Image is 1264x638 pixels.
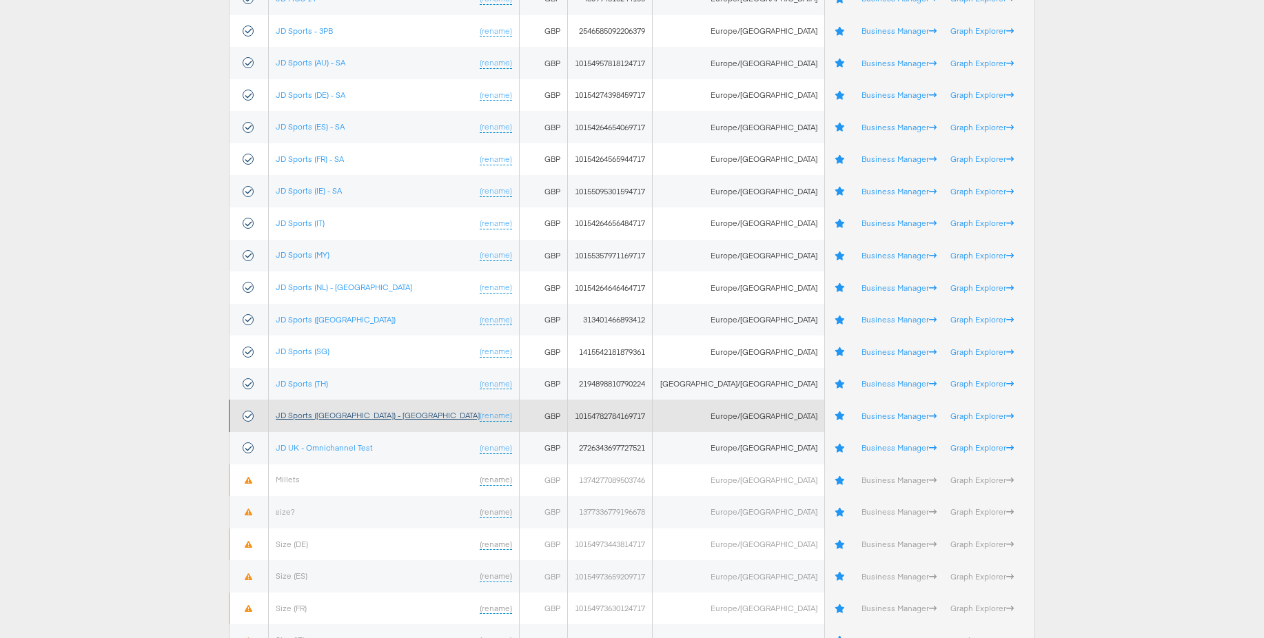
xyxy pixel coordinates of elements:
a: (rename) [480,474,512,486]
td: Europe/[GEOGRAPHIC_DATA] [653,207,824,240]
td: GBP [520,47,568,79]
td: 1374277089503746 [568,464,653,497]
a: JD UK - Omnichannel Test [276,442,373,453]
td: Europe/[GEOGRAPHIC_DATA] [653,143,824,176]
td: Europe/[GEOGRAPHIC_DATA] [653,464,824,497]
a: (rename) [480,346,512,358]
a: Business Manager [862,122,937,132]
a: JD Sports ([GEOGRAPHIC_DATA]) - [GEOGRAPHIC_DATA] [276,410,480,420]
a: JD Sports (ES) - SA [276,121,345,132]
a: (rename) [480,314,512,326]
a: Business Manager [862,314,937,325]
td: 1415542181879361 [568,336,653,368]
td: GBP [520,528,568,561]
td: 2194898810790224 [568,368,653,400]
a: (rename) [480,282,512,294]
td: Europe/[GEOGRAPHIC_DATA] [653,271,824,304]
a: JD Sports (FR) - SA [276,154,344,164]
a: (rename) [480,539,512,550]
a: Business Manager [862,411,937,421]
a: Business Manager [862,90,937,100]
td: Europe/[GEOGRAPHIC_DATA] [653,15,824,48]
a: (rename) [480,570,512,582]
td: 10154973659209717 [568,560,653,593]
a: JD Sports (DE) - SA [276,90,345,100]
a: Graph Explorer [950,282,1014,293]
a: JD Sports (IT) [276,218,325,228]
a: (rename) [480,121,512,133]
td: Europe/[GEOGRAPHIC_DATA] [653,400,824,432]
td: GBP [520,400,568,432]
td: GBP [520,111,568,143]
a: (rename) [480,57,512,69]
a: Business Manager [862,218,937,228]
a: Business Manager [862,347,937,357]
a: Graph Explorer [950,122,1014,132]
td: 10155095301594717 [568,175,653,207]
a: Graph Explorer [950,58,1014,68]
a: JD Sports (SG) [276,346,329,356]
td: GBP [520,271,568,304]
td: GBP [520,207,568,240]
a: JD Sports (AU) - SA [276,57,345,68]
a: (rename) [480,378,512,390]
td: GBP [520,143,568,176]
td: Europe/[GEOGRAPHIC_DATA] [653,528,824,561]
td: GBP [520,304,568,336]
td: Europe/[GEOGRAPHIC_DATA] [653,304,824,336]
a: Graph Explorer [950,25,1014,36]
td: GBP [520,432,568,464]
td: Europe/[GEOGRAPHIC_DATA] [653,432,824,464]
td: 313401466893412 [568,304,653,336]
a: Business Manager [862,571,937,582]
a: Size (FR) [276,603,307,613]
td: GBP [520,336,568,368]
a: Business Manager [862,506,937,517]
td: 10154264646464717 [568,271,653,304]
a: JD Sports ([GEOGRAPHIC_DATA]) [276,314,396,325]
td: 1377336779196678 [568,496,653,528]
a: Graph Explorer [950,154,1014,164]
a: Graph Explorer [950,90,1014,100]
td: 10155357971169717 [568,240,653,272]
a: size? [276,506,295,517]
td: GBP [520,15,568,48]
td: GBP [520,368,568,400]
td: Europe/[GEOGRAPHIC_DATA] [653,560,824,593]
td: GBP [520,496,568,528]
a: Graph Explorer [950,218,1014,228]
td: 10154782784169717 [568,400,653,432]
a: JD Sports (MY) [276,249,329,260]
a: Graph Explorer [950,506,1014,517]
td: GBP [520,175,568,207]
a: Graph Explorer [950,347,1014,357]
a: (rename) [480,154,512,165]
a: Business Manager [862,539,937,549]
td: Europe/[GEOGRAPHIC_DATA] [653,79,824,112]
td: Europe/[GEOGRAPHIC_DATA] [653,175,824,207]
a: Size (ES) [276,570,307,581]
td: GBP [520,464,568,497]
a: (rename) [480,442,512,454]
a: JD Sports - 3PB [276,25,333,36]
td: 10154264656484717 [568,207,653,240]
a: Business Manager [862,250,937,260]
td: 10154957818124717 [568,47,653,79]
a: Graph Explorer [950,378,1014,389]
td: Europe/[GEOGRAPHIC_DATA] [653,111,824,143]
td: Europe/[GEOGRAPHIC_DATA] [653,47,824,79]
a: Graph Explorer [950,571,1014,582]
a: (rename) [480,249,512,261]
a: (rename) [480,185,512,197]
a: (rename) [480,506,512,518]
a: Business Manager [862,58,937,68]
a: Graph Explorer [950,475,1014,485]
a: Business Manager [862,442,937,453]
a: (rename) [480,410,512,422]
td: 10154264565944717 [568,143,653,176]
a: Graph Explorer [950,186,1014,196]
td: GBP [520,240,568,272]
a: Business Manager [862,378,937,389]
a: Millets [276,474,300,484]
td: Europe/[GEOGRAPHIC_DATA] [653,593,824,625]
